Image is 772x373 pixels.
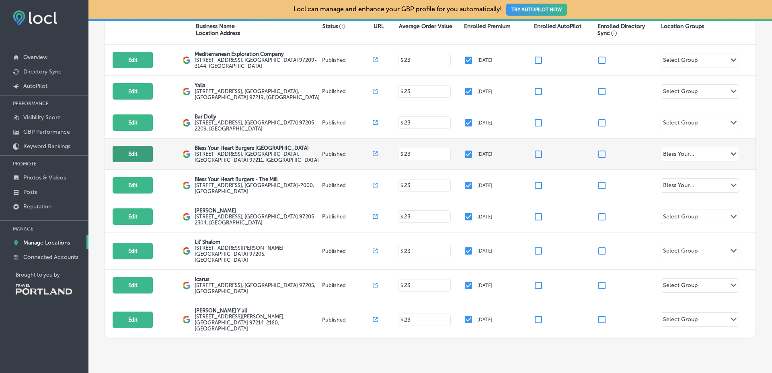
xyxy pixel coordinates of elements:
p: Published [322,88,373,94]
button: Edit [113,146,153,162]
img: logo [183,181,191,190]
p: Brought to you by [16,272,88,278]
p: $ [400,248,403,254]
p: $ [400,151,403,157]
p: Reputation [23,203,51,210]
p: Published [322,57,373,63]
p: [DATE] [477,57,493,63]
p: $ [400,183,403,188]
button: Edit [113,312,153,328]
button: Edit [113,83,153,100]
p: [DATE] [477,151,493,157]
img: logo [183,56,191,64]
p: Connected Accounts [23,254,78,261]
p: $ [400,57,403,63]
p: [DATE] [477,120,493,126]
img: logo [183,150,191,158]
p: Published [322,248,373,254]
img: logo [183,281,191,289]
p: Published [322,214,373,220]
p: Keyword Rankings [23,143,70,150]
button: Edit [113,52,153,68]
label: [STREET_ADDRESS] , [GEOGRAPHIC_DATA] 97205, [GEOGRAPHIC_DATA] [195,282,320,294]
label: [STREET_ADDRESS][PERSON_NAME] , [GEOGRAPHIC_DATA] 97205, [GEOGRAPHIC_DATA] [195,245,320,263]
div: Select Group [663,119,698,128]
p: Manage Locations [23,239,70,246]
p: Status [322,23,373,30]
p: $ [400,214,403,220]
div: Select Group [663,282,698,291]
p: Bar Dolly [195,114,320,120]
p: Published [322,151,373,157]
p: Published [322,317,373,323]
p: Posts [23,189,37,196]
button: Edit [113,208,153,225]
img: logo [183,247,191,255]
label: [STREET_ADDRESS] , [GEOGRAPHIC_DATA], [GEOGRAPHIC_DATA] 97211, [GEOGRAPHIC_DATA] [195,151,320,163]
label: [STREET_ADDRESS] , [GEOGRAPHIC_DATA] 97209-3144, [GEOGRAPHIC_DATA] [195,57,320,69]
button: Edit [113,177,153,194]
p: Published [322,182,373,188]
p: Enrolled AutoPilot [534,23,581,30]
label: [STREET_ADDRESS] , [GEOGRAPHIC_DATA], [GEOGRAPHIC_DATA] 97219, [GEOGRAPHIC_DATA] [195,88,320,100]
p: $ [400,89,403,94]
p: [PERSON_NAME] Y'all [195,308,320,314]
img: logo [183,119,191,127]
p: Icarus [195,276,320,282]
div: Select Group [663,213,698,222]
p: Yalla [195,82,320,88]
p: $ [400,317,403,322]
label: [STREET_ADDRESS] , [GEOGRAPHIC_DATA]-2000, [GEOGRAPHIC_DATA] [195,182,320,194]
button: Edit [113,277,153,294]
p: Published [322,282,373,288]
p: $ [400,283,403,288]
p: URL [374,23,384,30]
button: TRY AUTOPILOT NOW [506,4,567,16]
div: Select Group [663,316,698,325]
p: Bless Your Heart Burgers [GEOGRAPHIC_DATA] [195,145,320,151]
p: [DATE] [477,317,493,322]
button: Edit [113,114,153,131]
p: Average Order Value [399,23,452,30]
img: Travel Portland [16,284,72,295]
p: AutoPilot [23,83,47,90]
label: [STREET_ADDRESS] , [GEOGRAPHIC_DATA] 97205-2209, [GEOGRAPHIC_DATA] [195,120,320,132]
label: [STREET_ADDRESS] , [GEOGRAPHIC_DATA] 97205-2304, [GEOGRAPHIC_DATA] [195,214,320,226]
p: Overview [23,54,47,61]
p: Location Groups [661,23,704,30]
p: [DATE] [477,89,493,94]
p: Visibility Score [23,114,61,121]
p: Enrolled Premium [464,23,511,30]
div: Select Group [663,88,698,97]
label: [STREET_ADDRESS][PERSON_NAME] , [GEOGRAPHIC_DATA] 97214-2160, [GEOGRAPHIC_DATA] [195,314,320,332]
p: Bless Your Heart Burgers - The Mill [195,176,320,182]
p: Lil' Shalom [195,239,320,245]
div: Select Group [663,247,698,257]
img: logo [183,88,191,96]
p: Published [322,120,373,126]
img: logo [183,213,191,221]
div: Select Group [663,57,698,66]
p: Directory Sync [23,68,62,75]
p: [DATE] [477,183,493,188]
img: logo [183,316,191,324]
div: Bless Your... [663,151,694,160]
p: [DATE] [477,214,493,220]
p: [DATE] [477,248,493,254]
img: fda3e92497d09a02dc62c9cd864e3231.png [13,10,57,25]
p: $ [400,120,403,126]
button: Edit [113,243,153,259]
p: Business Name Location Address [196,23,240,37]
p: Enrolled Directory Sync [597,23,657,37]
p: Mediterranean Exploration Company [195,51,320,57]
p: [PERSON_NAME] [195,208,320,214]
p: GBP Performance [23,128,70,135]
p: Photos & Videos [23,174,66,181]
p: [DATE] [477,283,493,288]
div: Bless Your... [663,182,694,191]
